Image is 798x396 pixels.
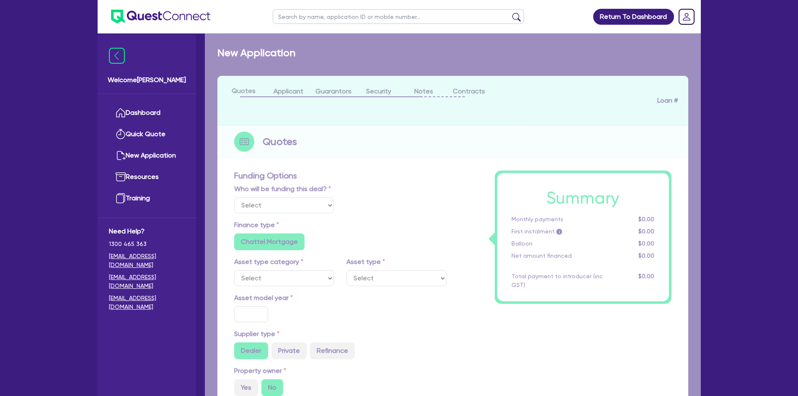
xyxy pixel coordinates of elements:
a: Dropdown toggle [676,6,697,28]
a: [EMAIL_ADDRESS][DOMAIN_NAME] [109,294,185,311]
a: Resources [109,166,185,188]
span: 1300 465 363 [109,240,185,248]
a: [EMAIL_ADDRESS][DOMAIN_NAME] [109,273,185,290]
a: Training [109,188,185,209]
input: Search by name, application ID or mobile number... [273,9,524,24]
a: New Application [109,145,185,166]
img: quest-connect-logo-blue [111,10,210,23]
a: Return To Dashboard [593,9,674,25]
a: Dashboard [109,102,185,124]
span: Need Help? [109,226,185,236]
img: training [116,193,126,203]
img: new-application [116,150,126,160]
a: Quick Quote [109,124,185,145]
a: [EMAIL_ADDRESS][DOMAIN_NAME] [109,252,185,269]
img: quick-quote [116,129,126,139]
img: resources [116,172,126,182]
img: icon-menu-close [109,48,125,64]
span: Welcome [PERSON_NAME] [108,75,186,85]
